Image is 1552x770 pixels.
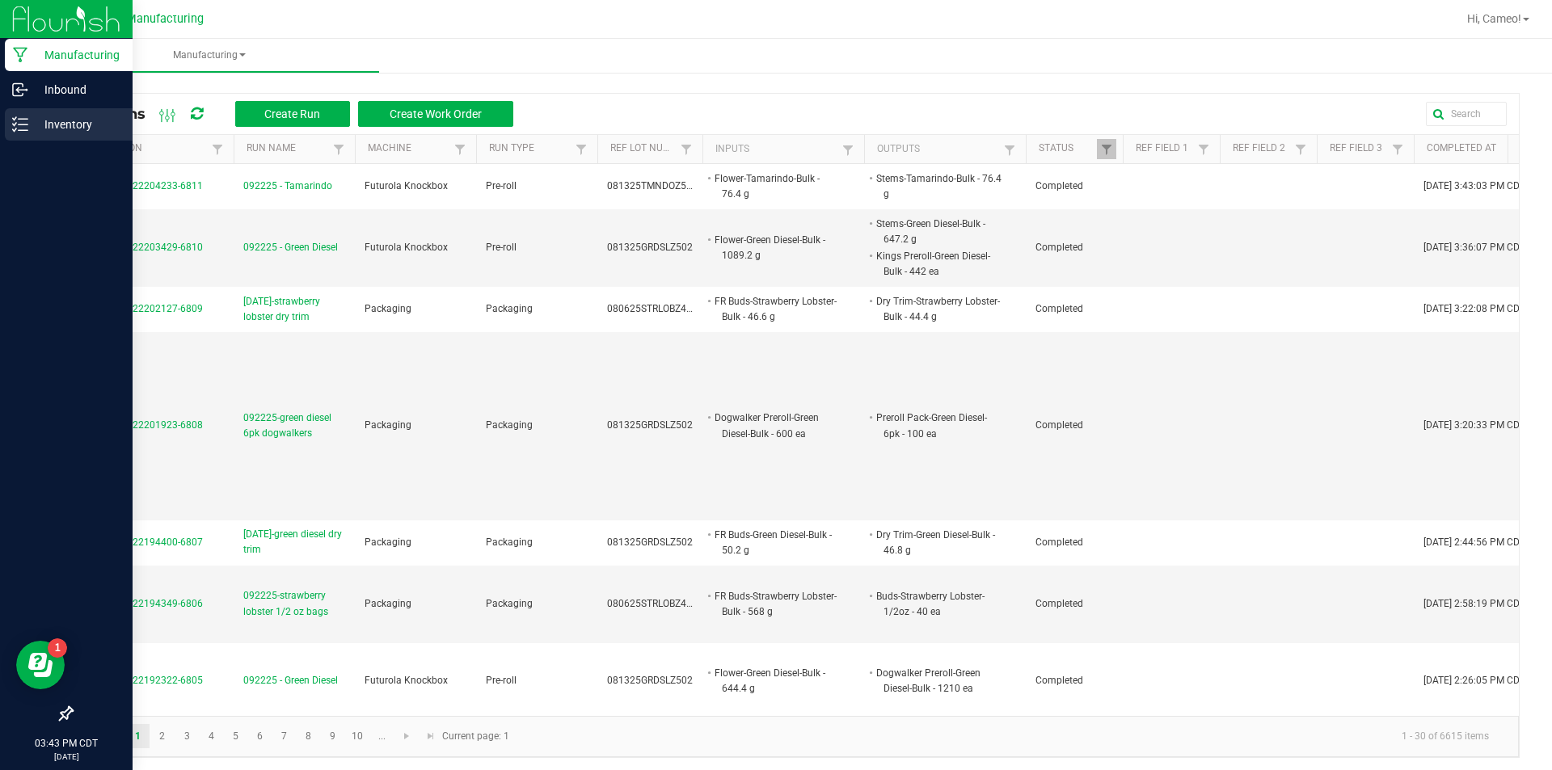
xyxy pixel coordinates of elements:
span: Futurola Knockbox [365,675,448,686]
p: [DATE] [7,751,125,763]
a: Ref Lot NumberSortable [610,142,676,155]
a: Filter [1097,139,1116,159]
span: 092225-strawberry lobster 1/2 oz bags [243,588,345,619]
a: Filter [1388,139,1407,159]
li: Kings Preroll-Green Diesel-Bulk - 442 ea [874,248,1002,280]
span: Completed [1035,303,1083,314]
p: Manufacturing [28,45,125,65]
span: [DATE]-green diesel dry trim [243,527,345,558]
a: Filter [208,139,227,159]
span: MP-20250922202127-6809 [82,303,203,314]
span: Pre-roll [486,675,517,686]
li: Buds-Strawberry Lobster-1/2oz - 40 ea [874,588,1002,620]
a: Ref Field 2Sortable [1233,142,1290,155]
span: Packaging [365,303,411,314]
a: Ref Field 1Sortable [1136,142,1193,155]
div: All Runs [84,100,525,128]
a: Page 7 [272,724,296,748]
span: 081325GRDSLZ502 [607,242,693,253]
span: [DATE] 3:20:33 PM CDT [1423,419,1525,431]
span: Packaging [486,419,533,431]
span: [DATE] 2:44:56 PM CDT [1423,536,1525,548]
span: 081325TMNDOZ502 [607,180,698,191]
span: 092225-green diesel 6pk dogwalkers [243,410,345,441]
span: MP-20250922203429-6810 [82,242,203,253]
a: Run TypeSortable [489,142,571,155]
span: Pre-roll [486,242,517,253]
input: Search [1426,102,1507,126]
span: Manufacturing [126,12,204,26]
span: MP-20250922194400-6807 [82,536,203,548]
span: 092225 - Green Diesel [243,240,338,255]
a: Page 10 [346,724,369,748]
span: Packaging [365,598,411,609]
inline-svg: Inventory [12,116,28,133]
li: Dry Trim-Strawberry Lobster-Bulk - 44.4 g [874,293,1002,325]
span: Go to the next page [400,730,413,743]
li: Dry Trim-Green Diesel-Bulk - 46.8 g [874,527,1002,558]
span: 092225 - Green Diesel [243,673,338,688]
span: Hi, Cameo! [1467,12,1521,25]
a: Page 6 [248,724,272,748]
span: Pre-roll [486,180,517,191]
span: Completed [1035,536,1083,548]
kendo-pager-info: 1 - 30 of 6615 items [519,723,1502,750]
li: Flower-Green Diesel-Bulk - 644.4 g [712,665,840,696]
li: Dogwalker Preroll-Green Diesel-Bulk - 1210 ea [874,665,1002,696]
a: Run NameSortable [247,142,328,155]
span: Go to the last page [424,730,437,743]
a: Go to the last page [419,724,442,748]
a: Filter [450,139,470,159]
a: Filter [677,139,696,159]
a: MachineSortable [368,142,449,155]
span: [DATE]-strawberry lobster dry trim [243,294,345,325]
a: Filter [1194,139,1213,159]
span: [DATE] 2:58:19 PM CDT [1423,598,1525,609]
span: 081325GRDSLZ502 [607,675,693,686]
span: [DATE] 3:22:08 PM CDT [1423,303,1525,314]
a: Ref Field 3Sortable [1330,142,1387,155]
span: Futurola Knockbox [365,242,448,253]
li: Dogwalker Preroll-Green Diesel-Bulk - 600 ea [712,410,840,441]
span: [DATE] 2:26:05 PM CDT [1423,675,1525,686]
span: Completed [1035,419,1083,431]
span: Futurola Knockbox [365,180,448,191]
span: 081325GRDSLZ502 [607,419,693,431]
li: Flower-Green Diesel-Bulk - 1089.2 g [712,232,840,263]
span: Packaging [486,303,533,314]
button: Create Work Order [358,101,513,127]
li: Stems-Tamarindo-Bulk - 76.4 g [874,170,1002,202]
span: 080625STRLOBZ402 [607,303,698,314]
span: MP-20250922204233-6811 [82,180,203,191]
li: Stems-Green Diesel-Bulk - 647.2 g [874,216,1002,247]
span: Completed [1035,180,1083,191]
span: 080625STRLOBZ402 [607,598,698,609]
li: Flower-Tamarindo-Bulk - 76.4 g [712,170,840,202]
span: Packaging [486,536,533,548]
span: 081325GRDSLZ502 [607,536,693,548]
span: Completed [1035,598,1083,609]
a: Page 11 [370,724,394,748]
a: Go to the next page [395,724,419,748]
a: Page 3 [175,724,199,748]
span: Completed [1035,675,1083,686]
a: StatusSortable [1039,142,1096,155]
a: Page 8 [297,724,320,748]
inline-svg: Manufacturing [12,47,28,63]
inline-svg: Inbound [12,82,28,98]
button: Create Run [235,101,350,127]
a: Page 9 [321,724,344,748]
a: Filter [1000,140,1019,160]
li: Preroll Pack-Green Diesel-6pk - 100 ea [874,410,1002,441]
span: Packaging [365,536,411,548]
a: Page 5 [224,724,247,748]
a: ExtractionSortable [84,142,207,155]
span: [DATE] 3:36:07 PM CDT [1423,242,1525,253]
span: Manufacturing [39,48,379,62]
span: MP-20250922192322-6805 [82,675,203,686]
a: Filter [1291,139,1310,159]
a: Filter [571,139,591,159]
p: Inbound [28,80,125,99]
a: Manufacturing [39,39,379,73]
